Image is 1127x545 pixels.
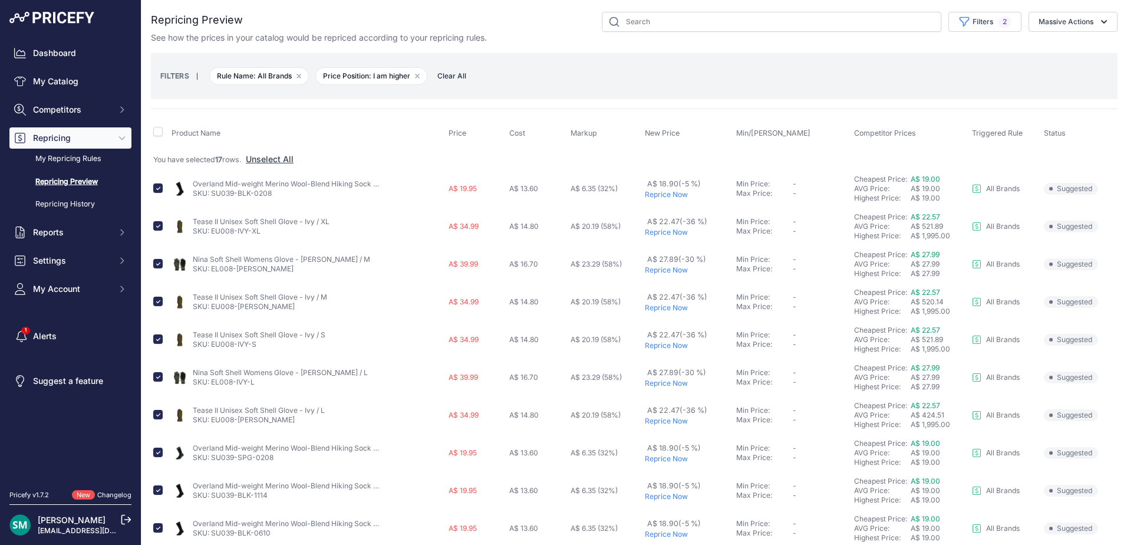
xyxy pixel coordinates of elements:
[854,250,907,259] a: Cheapest Price:
[678,444,701,452] span: (-5 %)
[911,439,940,448] a: A$ 19.00
[854,533,901,542] a: Highest Price:
[854,373,911,382] div: AVG Price:
[678,255,706,264] span: (-30 %)
[509,222,539,231] span: A$ 14.80
[911,524,967,533] div: A$ 19.00
[209,67,309,85] span: Rule Name: All Brands
[854,175,907,183] a: Cheapest Price:
[854,524,911,533] div: AVG Price:
[793,179,796,188] span: -
[449,184,477,193] span: A$ 19.95
[193,189,272,198] a: SKU: SU039-BLK-0208
[736,444,793,453] div: Min Price:
[736,528,793,538] div: Max Price:
[678,179,701,188] span: (-5 %)
[793,217,796,226] span: -
[193,255,370,264] a: Nina Soft Shell Womens Glove - [PERSON_NAME] / M
[986,335,1020,344] p: All Brands
[986,524,1020,533] p: All Brands
[854,184,911,193] div: AVG Price:
[911,533,940,542] span: A$ 19.00
[854,514,907,523] a: Cheapest Price:
[1044,183,1098,195] span: Suggested
[736,406,793,415] div: Min Price:
[911,231,950,240] span: A$ 1,995.00
[193,481,450,490] a: Overland Mid-weight Merino Wool-Blend Hiking Sock - Covert Black / A11-14
[854,288,907,297] a: Cheapest Price:
[1044,523,1098,534] span: Suggested
[793,264,796,273] span: -
[449,524,477,533] span: A$ 19.95
[736,415,793,425] div: Max Price:
[736,264,793,274] div: Max Price:
[911,175,940,183] a: A$ 19.00
[793,415,796,424] span: -
[509,524,538,533] span: A$ 13.60
[9,194,131,215] a: Repricing History
[193,293,327,301] a: Tease II Unisex Soft Shell Glove - Ivy / M
[193,491,268,500] a: SKU: SU039-BLK-1114
[645,129,680,137] span: New Price
[911,363,940,372] span: A$ 27.99
[97,491,131,499] a: Changelog
[449,129,466,137] span: Price
[509,448,538,457] span: A$ 13.60
[509,411,539,419] span: A$ 14.80
[9,250,131,271] button: Settings
[986,486,1020,495] p: All Brands
[571,448,618,457] span: A$ 6.35 (32%)
[736,453,793,462] div: Max Price:
[645,228,731,237] p: Reprice Now
[986,260,1020,269] p: All Brands
[193,406,325,415] a: Tease II Unisex Soft Shell Glove - Ivy / L
[680,406,707,415] span: (-36 %)
[793,406,796,415] span: -
[998,16,1011,28] span: 2
[431,70,472,82] span: Clear All
[72,490,95,500] span: New
[854,335,911,344] div: AVG Price:
[736,226,793,236] div: Max Price:
[793,528,796,537] span: -
[645,190,731,199] p: Reprice Now
[793,368,796,377] span: -
[1044,129,1066,137] span: Status
[189,73,205,80] small: |
[246,153,294,165] button: Unselect All
[911,401,940,410] a: A$ 22.57
[854,401,907,410] a: Cheapest Price:
[854,420,901,429] a: Highest Price:
[193,226,261,235] a: SKU: EU008-IVY-XL
[911,477,940,485] a: A$ 19.00
[9,99,131,120] button: Competitors
[645,303,731,313] p: Reprice Now
[38,515,106,525] a: [PERSON_NAME]
[647,444,701,452] span: A$ 18.90
[911,193,940,202] span: A$ 19.00
[854,344,901,353] a: Highest Price:
[793,255,796,264] span: -
[33,104,110,116] span: Competitors
[449,486,477,495] span: A$ 19.95
[793,444,796,452] span: -
[736,302,793,311] div: Max Price:
[793,519,796,528] span: -
[647,255,706,264] span: A$ 27.89
[793,189,796,198] span: -
[854,495,901,504] a: Highest Price:
[911,260,967,269] div: A$ 27.99
[854,439,907,448] a: Cheapest Price:
[571,486,618,495] span: A$ 6.35 (32%)
[911,307,950,316] span: A$ 1,995.00
[986,411,1020,420] p: All Brands
[9,71,131,92] a: My Catalog
[793,481,796,490] span: -
[736,519,793,528] div: Min Price:
[911,326,940,334] a: A$ 22.57
[678,519,701,528] span: (-5 %)
[911,411,967,420] div: A$ 424.51
[571,222,621,231] span: A$ 20.19 (58%)
[854,222,911,231] div: AVG Price:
